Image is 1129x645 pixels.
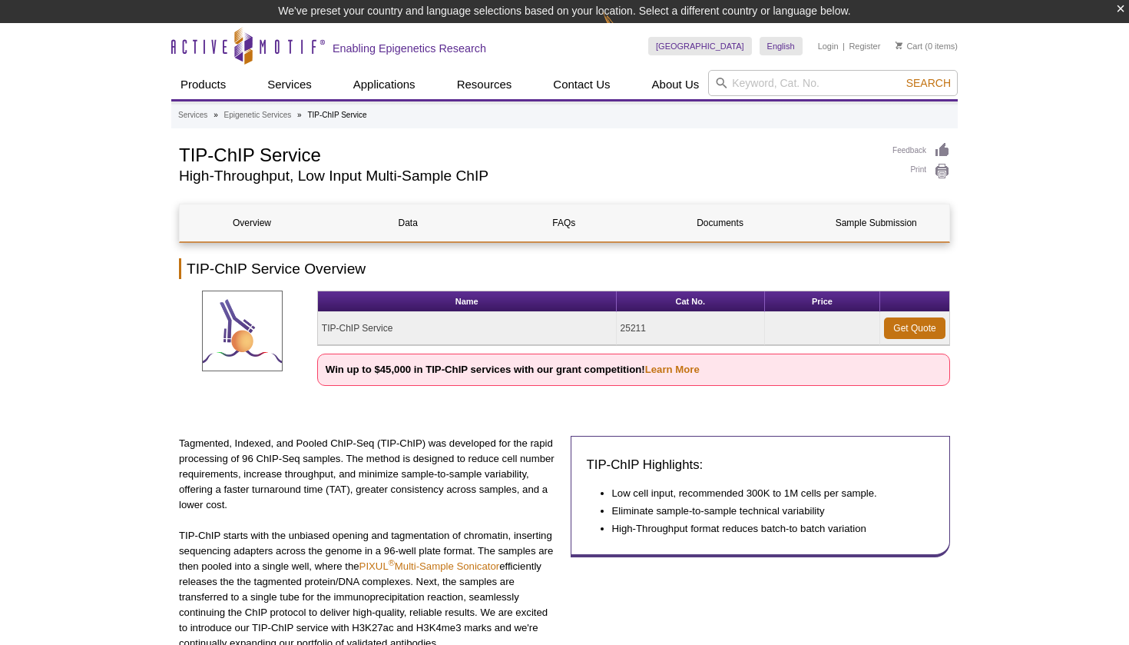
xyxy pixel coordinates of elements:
[344,70,425,99] a: Applications
[818,41,839,52] a: Login
[708,70,958,96] input: Keyword, Cat. No.
[896,41,922,52] a: Cart
[617,291,765,312] th: Cat No.
[896,42,902,49] img: Your Cart
[179,436,559,513] p: Tagmented, Indexed, and Pooled ChIP-Seq (TIP-ChIP) was developed for the rapid processing of 96 C...
[544,70,619,99] a: Contact Us
[648,204,793,241] a: Documents
[448,70,521,99] a: Resources
[765,291,880,312] th: Price
[389,558,395,567] sup: ®
[760,37,803,55] a: English
[587,456,935,474] h3: TIP-ChIP Highlights:
[617,312,765,345] td: 25211
[318,291,617,312] th: Name
[258,70,321,99] a: Services
[902,76,955,90] button: Search
[492,204,636,241] a: FAQs
[884,318,945,339] a: Get Quote
[179,169,877,183] h2: High-Throughput, Low Input Multi-Sample ChIP
[612,504,919,519] li: Eliminate sample-to-sample technical variability
[297,111,302,119] li: »
[307,111,366,119] li: TIP-ChIP Service
[643,70,709,99] a: About Us
[179,258,950,279] h2: TIP-ChIP Service Overview
[336,204,480,241] a: Data
[906,77,951,89] span: Search
[179,142,877,165] h1: TIP-ChIP Service
[202,291,283,371] img: TIP-ChIP Service
[318,312,617,345] td: TIP-ChIP Service
[214,111,218,119] li: »
[333,42,486,55] h2: Enabling Epigenetics Research
[892,163,950,180] a: Print
[178,108,207,122] a: Services
[180,204,324,241] a: Overview
[843,37,845,55] li: |
[849,41,880,52] a: Register
[648,37,752,55] a: [GEOGRAPHIC_DATA]
[892,142,950,159] a: Feedback
[804,204,949,241] a: Sample Submission
[645,364,700,375] a: Learn More
[359,560,500,572] a: PIXUL®Multi-Sample Sonicator
[223,108,291,122] a: Epigenetic Services
[612,486,919,501] li: Low cell input, recommended 300K to 1M cells per sample.
[896,37,958,55] li: (0 items)
[612,521,919,537] li: High-Throughput format reduces batch-to batch variation
[326,364,700,375] strong: Win up to $45,000 in TIP-ChIP services with our grant competition!
[171,70,235,99] a: Products
[603,12,644,48] img: Change Here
